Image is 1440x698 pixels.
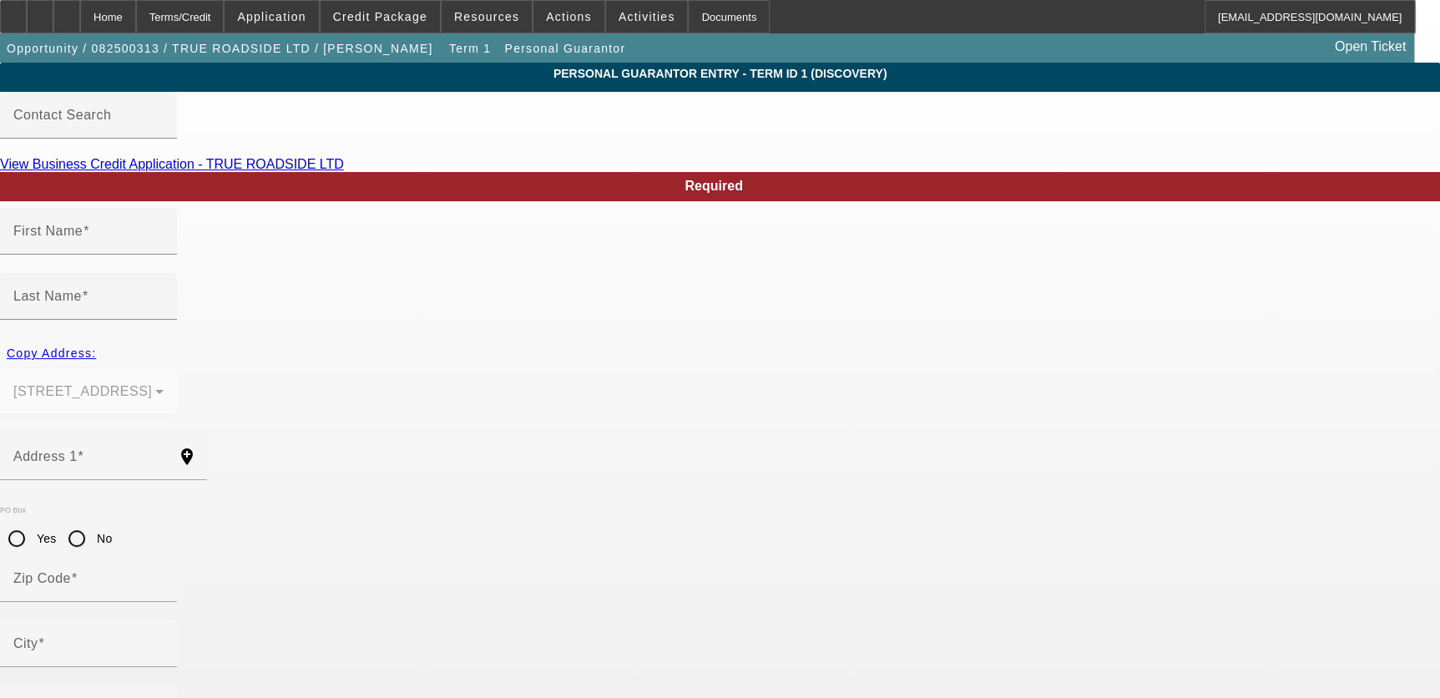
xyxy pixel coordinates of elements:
[454,10,519,23] span: Resources
[685,179,742,193] span: Required
[93,530,112,547] label: No
[449,42,491,55] span: Term 1
[333,10,427,23] span: Credit Package
[225,1,318,33] button: Application
[606,1,688,33] button: Activities
[33,530,57,547] label: Yes
[321,1,440,33] button: Credit Package
[237,10,306,23] span: Application
[13,224,83,238] mat-label: First Name
[619,10,675,23] span: Activities
[443,33,497,63] button: Term 1
[13,449,78,463] mat-label: Address 1
[7,42,433,55] span: Opportunity / 082500313 / TRUE ROADSIDE LTD / [PERSON_NAME]
[13,571,71,585] mat-label: Zip Code
[533,1,604,33] button: Actions
[1328,33,1412,61] a: Open Ticket
[13,636,38,650] mat-label: City
[500,33,629,63] button: Personal Guarantor
[504,42,625,55] span: Personal Guarantor
[7,346,96,360] span: Copy Address:
[13,67,1427,80] span: Personal Guarantor Entry - Term ID 1 (Discovery)
[13,108,111,122] mat-label: Contact Search
[167,447,207,467] mat-icon: add_location
[13,289,82,303] mat-label: Last Name
[546,10,592,23] span: Actions
[442,1,532,33] button: Resources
